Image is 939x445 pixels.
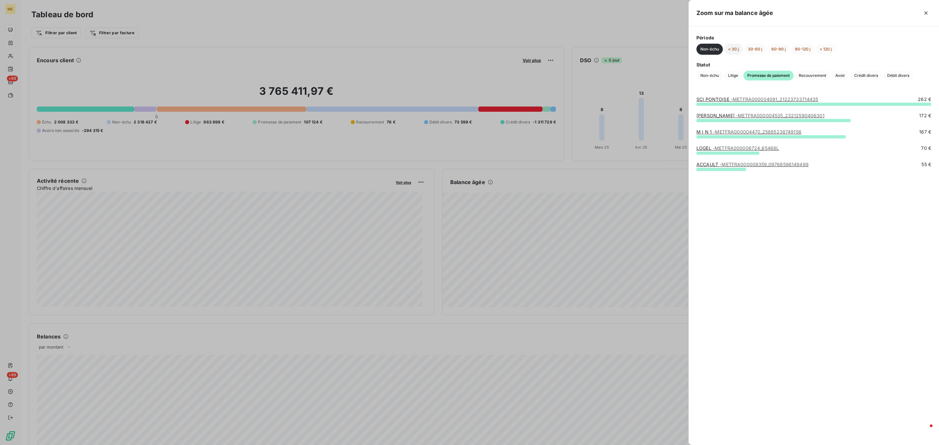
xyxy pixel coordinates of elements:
a: SCI PONTOISE [696,96,818,102]
span: Période [696,34,931,41]
button: < 30 j [724,44,743,55]
button: Avoir [831,71,849,80]
span: - METFRA000004091_21223733714435 [731,96,818,102]
button: Débit divers [883,71,913,80]
span: 167 € [919,129,931,135]
button: Recouvrement [795,71,830,80]
span: 172 € [919,112,931,119]
span: Statut [696,61,931,68]
button: > 120 j [816,44,836,55]
button: Promesse de paiement [743,71,794,80]
span: 70 € [921,145,931,151]
span: 55 € [921,161,931,168]
span: - METFRA000004470_25885238749156 [713,129,801,135]
button: Non-échu [696,71,723,80]
button: 90-120 j [791,44,814,55]
button: Crédit divers [850,71,882,80]
span: - METFRA000008359_09768596149499 [720,162,809,167]
span: - METFRA000004535_23212590406301 [736,113,825,118]
a: [PERSON_NAME] [696,113,825,118]
button: Non-échu [696,44,723,55]
a: M I N 1 [696,129,801,135]
h5: Zoom sur ma balance âgée [696,8,773,18]
span: 262 € [918,96,931,103]
button: 60-90 j [768,44,790,55]
button: Litige [724,71,742,80]
iframe: Intercom live chat [917,423,932,438]
a: ACCAULT [696,162,809,167]
button: 30-60 j [744,44,766,55]
a: LOGEL [696,145,779,151]
span: - METFRA000006724_65468L [713,145,779,151]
